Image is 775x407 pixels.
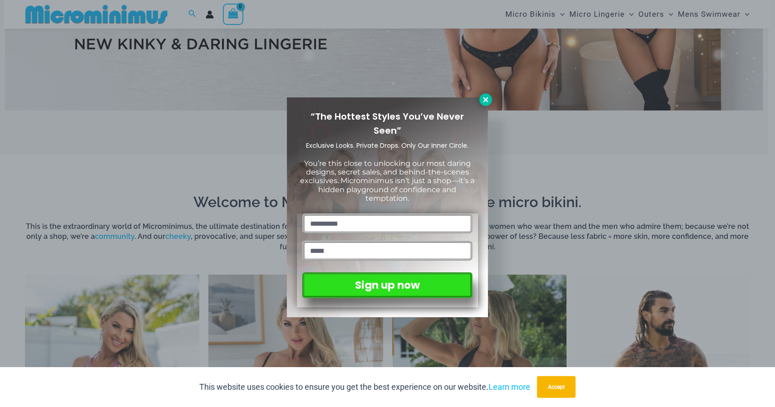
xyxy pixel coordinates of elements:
[301,159,475,203] span: You’re this close to unlocking our most daring designs, secret sales, and behind-the-scenes exclu...
[199,380,530,394] p: This website uses cookies to ensure you get the best experience on our website.
[311,110,464,137] span: “The Hottest Styles You’ve Never Seen”
[479,93,492,106] button: Close
[537,376,576,398] button: Accept
[302,272,473,298] button: Sign up now
[306,141,469,150] span: Exclusive Looks. Private Drops. Only Our Inner Circle.
[489,382,530,392] a: Learn more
